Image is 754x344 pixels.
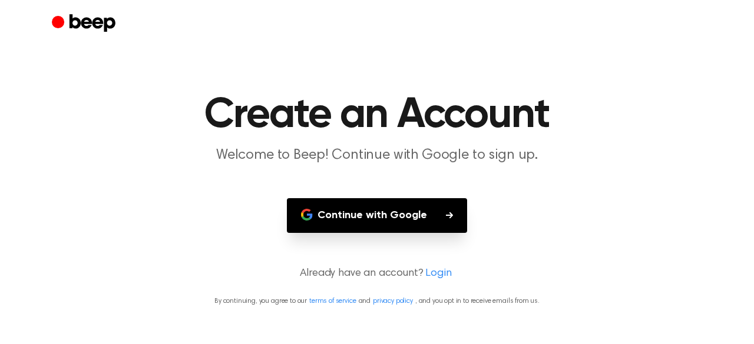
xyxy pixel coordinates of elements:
[75,94,679,136] h1: Create an Account
[373,298,413,305] a: privacy policy
[52,12,118,35] a: Beep
[287,198,467,233] button: Continue with Google
[14,296,740,306] p: By continuing, you agree to our and , and you opt in to receive emails from us.
[425,266,451,282] a: Login
[309,298,356,305] a: terms of service
[14,266,740,282] p: Already have an account?
[151,146,603,165] p: Welcome to Beep! Continue with Google to sign up.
